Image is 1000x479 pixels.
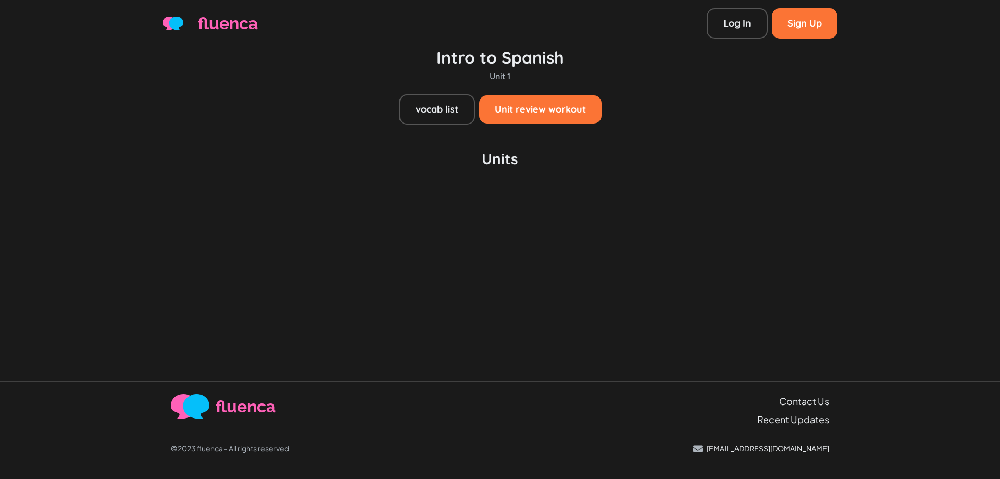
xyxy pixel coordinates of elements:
p: ©2023 fluenca - All rights reserved [171,443,289,454]
h2: Unit 1 [490,71,510,81]
p: [EMAIL_ADDRESS][DOMAIN_NAME] [707,443,829,454]
a: Recent Updates [757,412,829,426]
h3: Units [162,150,838,168]
a: [EMAIL_ADDRESS][DOMAIN_NAME] [693,443,829,454]
a: Sign Up [772,8,838,39]
iframe: Ybug feedback widget [979,209,1000,271]
a: vocab list [399,94,475,125]
h1: Intro to Spanish [436,47,564,67]
a: Unit review workout [479,95,602,124]
a: Contact Us [779,394,829,408]
a: Log In [707,8,768,39]
span: fluenca [216,394,276,419]
span: fluenca [198,11,258,36]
